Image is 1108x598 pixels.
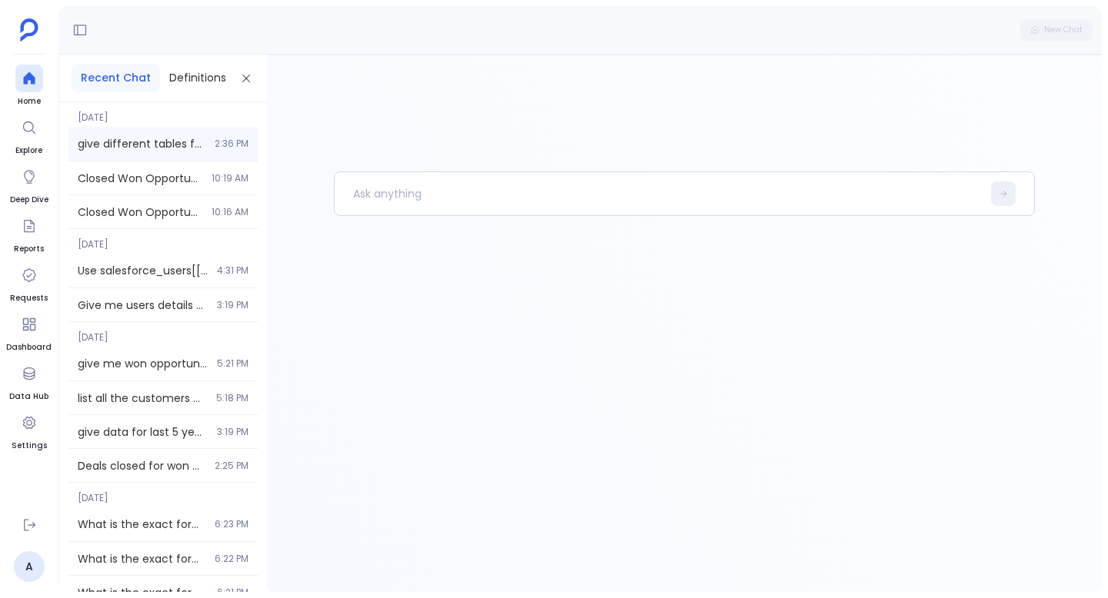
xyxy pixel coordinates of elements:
span: Use salesforce_users[['a','b']].merge... This syntax you need to use in above output (users_oppor... [78,263,208,278]
span: Give me users details with their opportunities. Use selective column in merge syntax. [78,297,208,313]
a: Home [15,65,43,108]
span: 4:31 PM [217,264,249,277]
a: Explore [15,114,43,157]
span: 6:23 PM [215,518,249,530]
span: [DATE] [68,483,258,504]
a: Dashboard [6,311,52,354]
span: Requests [10,292,48,304]
span: What is the exact formula and calculation logic for "Campaign Count per Contact"? How is this met... [78,551,205,566]
span: Closed Won Opportunities in last 6month [78,204,202,220]
span: give me won opportunities [78,356,208,371]
button: Recent Chat [72,64,160,92]
span: 5:18 PM [216,392,249,404]
span: Closed Won Opportunities in last 1 year [78,171,202,186]
span: list all the customers with aARR > 30k [78,390,207,406]
span: 3:19 PM [217,299,249,311]
span: What is the exact formula and calculation logic for "Campaign Count per Contact"? How is this met... [78,517,205,532]
a: Reports [14,212,44,255]
span: Explore [15,145,43,157]
span: 10:16 AM [212,206,249,218]
a: Data Hub [9,360,48,403]
span: 2:36 PM [215,138,249,150]
span: give different tables for different values of User owner amount, with intervals of 250000 [78,136,205,151]
span: 2:25 PM [215,460,249,472]
span: Home [15,95,43,108]
span: Settings [12,440,47,452]
span: 10:19 AM [212,172,249,184]
span: Data Hub [9,390,48,403]
span: Deep Dive [10,194,48,206]
span: 3:19 PM [217,426,249,438]
span: 5:21 PM [217,357,249,370]
span: [DATE] [68,229,258,251]
span: Reports [14,243,44,255]
span: 6:22 PM [215,553,249,565]
a: Deep Dive [10,163,48,206]
span: [DATE] [68,322,258,344]
a: Requests [10,261,48,304]
a: A [14,551,45,582]
span: Deals closed for won opportunities closed in last year [78,458,205,473]
a: Settings [12,409,47,452]
span: Dashboard [6,341,52,354]
span: [DATE] [68,102,258,124]
span: give data for last 5 years in won_opportunities_last_year. [78,424,208,440]
button: Definitions [160,64,235,92]
img: petavue logo [20,18,38,42]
